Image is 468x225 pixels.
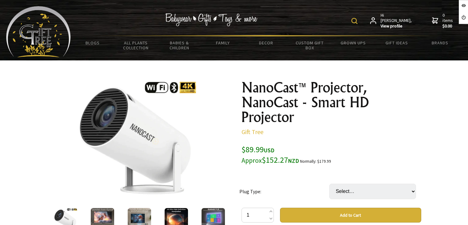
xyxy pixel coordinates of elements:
[71,36,114,49] a: BLOGS
[242,144,299,165] span: $89.99 $152.27
[370,13,412,29] a: Hi [PERSON_NAME],View profile
[264,147,274,154] span: USD
[242,128,263,136] a: Gift Tree
[442,23,454,29] strong: $0.00
[6,6,71,57] img: Babyware - Gifts - Toys and more...
[432,13,454,29] a: 0 items$0.00
[245,36,288,49] a: Decor
[201,36,245,49] a: Family
[239,175,329,208] td: Plug Type:
[300,159,331,164] small: Normally: $179.99
[288,36,331,54] a: Custom Gift Box
[280,208,421,223] button: Add to Cart
[375,36,418,49] a: Gift Ideas
[418,36,462,49] a: Brands
[158,36,201,54] a: Babies & Children
[381,23,412,29] strong: View profile
[77,80,197,200] img: NanoCast™ Projector, NanoCast - Smart HD Projector
[242,80,421,125] h1: NanoCast™ Projector, NanoCast - Smart HD Projector
[442,12,454,29] span: 0 items
[288,157,299,164] span: NZD
[165,13,257,26] img: Babywear - Gifts - Toys & more
[351,18,358,24] img: product search
[331,36,375,49] a: Grown Ups
[242,156,262,165] small: Approx
[114,36,158,54] a: All Plants Collection
[381,13,412,29] span: Hi [PERSON_NAME],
